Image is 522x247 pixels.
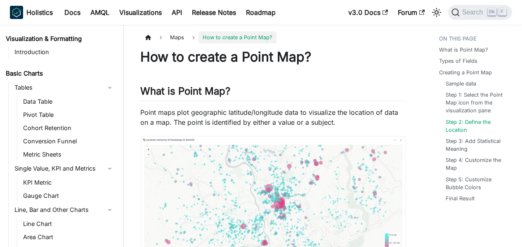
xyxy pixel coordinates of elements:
[21,149,116,160] a: Metric Sheets
[21,135,116,147] a: Conversion Funnel
[10,6,53,19] a: HolisticsHolistics
[114,6,167,19] a: Visualizations
[21,122,116,134] a: Cohort Retention
[140,31,156,43] a: Home page
[446,118,505,134] a: Step 2: Define the Location
[21,177,116,188] a: KPI Metric
[3,33,116,45] a: Visualization & Formatting
[12,203,116,216] a: Line, Bar and Other Charts
[198,31,276,43] span: How to create a Point Map?
[140,49,406,65] h1: How to create a Point Map?
[3,68,116,79] a: Basic Charts
[241,6,281,19] a: Roadmap
[21,96,116,107] a: Data Table
[446,80,476,88] a: Sample data
[140,107,406,127] p: Point maps plot geographic latitude/longitude data to visualize the location of data on a map. Th...
[12,81,116,94] a: Tables
[10,6,23,19] img: Holistics
[12,46,116,58] a: Introduction
[85,6,114,19] a: AMQL
[167,6,187,19] a: API
[12,162,116,175] a: Single Value, KPI and Metrics
[446,137,505,153] a: Step 3: Add Statistical Meaning
[21,109,116,121] a: Pivot Table
[446,195,475,202] a: Final Result
[430,6,443,19] button: Switch between dark and light mode (currently light mode)
[21,231,116,243] a: Area Chart
[460,9,488,16] span: Search
[498,8,506,16] kbd: K
[26,7,53,17] b: Holistics
[187,6,241,19] a: Release Notes
[393,6,430,19] a: Forum
[166,31,188,43] span: Maps
[439,57,477,65] a: Types of Fields
[448,5,512,20] button: Search (Ctrl+K)
[343,6,393,19] a: v3.0 Docs
[21,190,116,202] a: Gauge Chart
[59,6,85,19] a: Docs
[140,85,406,101] h2: What is Point Map?
[446,156,505,172] a: Step 4: Customize the Map
[21,218,116,230] a: Line Chart
[439,69,492,76] a: Creating a Point Map
[446,176,505,191] a: Step 5: Customize Bubble Colors
[446,91,505,115] a: Step 1: Select the Point Map icon from the visualization pane
[140,31,406,43] nav: Breadcrumbs
[439,46,488,54] a: What is Point Map?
